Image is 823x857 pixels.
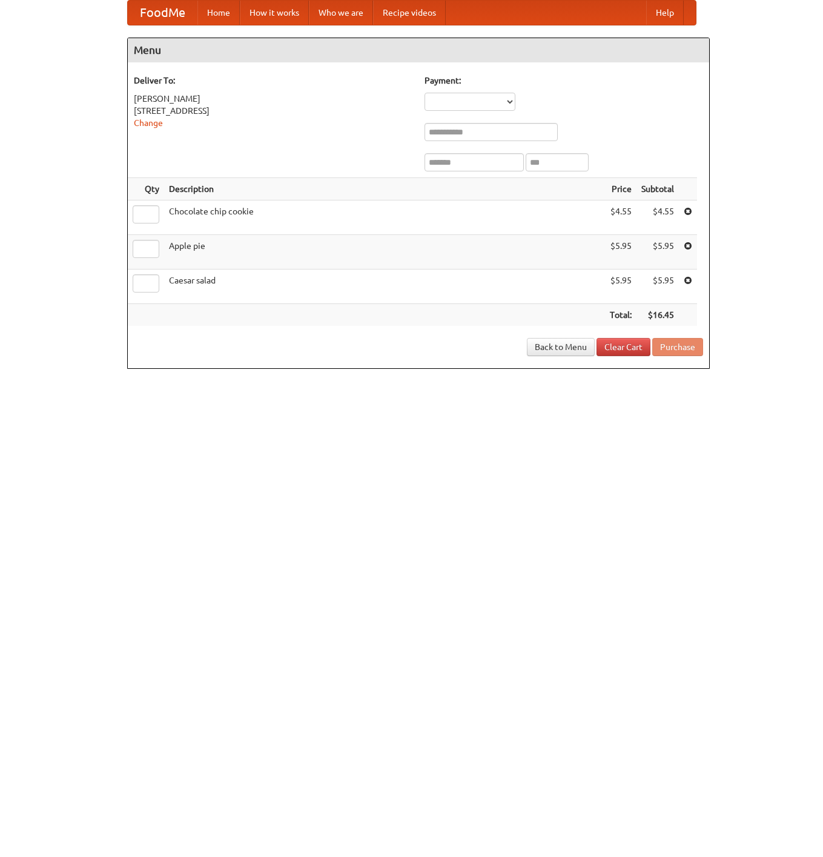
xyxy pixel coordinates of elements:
[605,178,636,200] th: Price
[646,1,684,25] a: Help
[636,200,679,235] td: $4.55
[425,74,703,87] h5: Payment:
[134,118,163,128] a: Change
[636,304,679,326] th: $16.45
[605,235,636,270] td: $5.95
[636,178,679,200] th: Subtotal
[240,1,309,25] a: How it works
[605,200,636,235] td: $4.55
[164,200,605,235] td: Chocolate chip cookie
[605,304,636,326] th: Total:
[636,270,679,304] td: $5.95
[597,338,650,356] a: Clear Cart
[128,38,709,62] h4: Menu
[373,1,446,25] a: Recipe videos
[128,178,164,200] th: Qty
[128,1,197,25] a: FoodMe
[652,338,703,356] button: Purchase
[134,105,412,117] div: [STREET_ADDRESS]
[197,1,240,25] a: Home
[636,235,679,270] td: $5.95
[164,270,605,304] td: Caesar salad
[527,338,595,356] a: Back to Menu
[164,235,605,270] td: Apple pie
[309,1,373,25] a: Who we are
[134,93,412,105] div: [PERSON_NAME]
[164,178,605,200] th: Description
[605,270,636,304] td: $5.95
[134,74,412,87] h5: Deliver To:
